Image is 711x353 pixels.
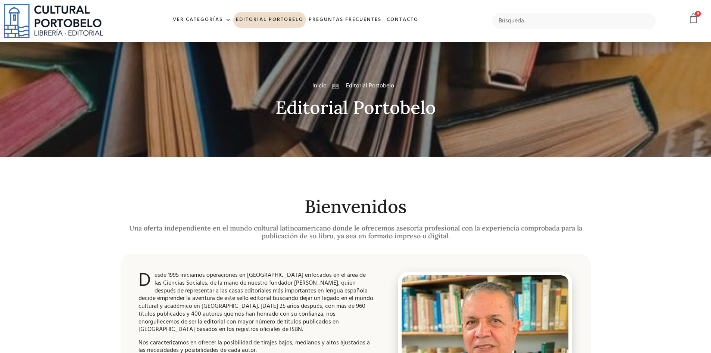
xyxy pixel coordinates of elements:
[344,81,394,90] span: Editorial Portobelo
[121,224,591,240] h2: Una oferta independiente en el mundo cultural latinoamericano donde le ofrecemos asesoría profesi...
[138,272,151,290] span: D
[384,12,421,28] a: Contacto
[688,13,699,24] a: 0
[312,81,327,90] a: Inicio
[306,12,384,28] a: Preguntas frecuentes
[170,12,233,28] a: Ver Categorías
[233,12,306,28] a: Editorial Portobelo
[492,13,656,29] input: Búsqueda
[121,98,591,118] h2: Editorial Portobelo
[138,272,374,334] p: esde 1995 iniciamos operaciones en [GEOGRAPHIC_DATA] enfocados en el área de las Ciencias Sociale...
[121,197,591,217] h2: Bienvenidos
[695,11,701,17] span: 0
